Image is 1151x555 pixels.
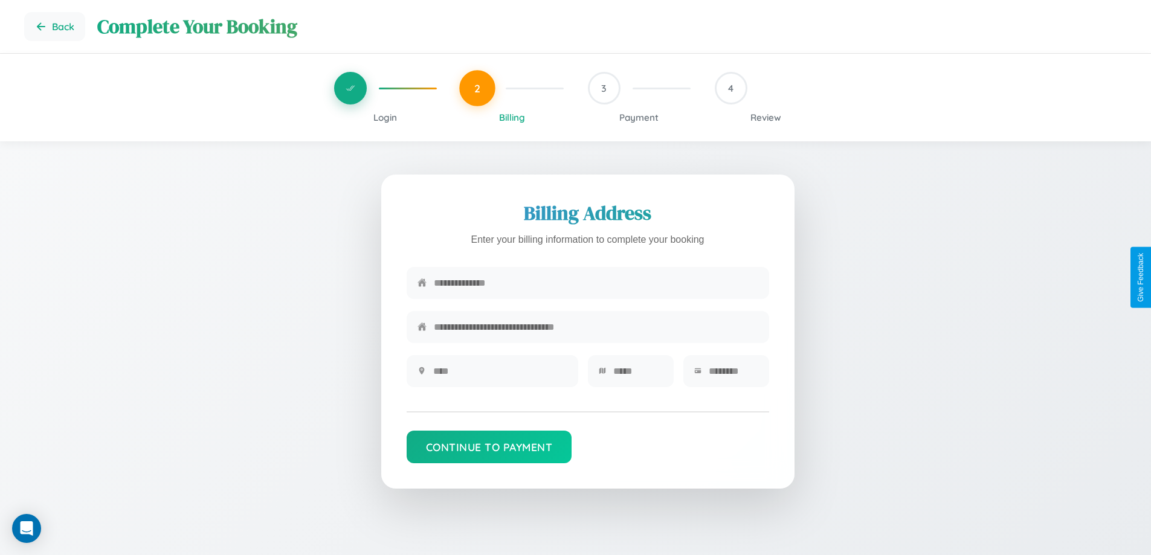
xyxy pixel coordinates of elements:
div: Give Feedback [1136,253,1145,302]
span: Payment [619,112,659,123]
span: Billing [499,112,525,123]
p: Enter your billing information to complete your booking [407,231,769,249]
span: 2 [474,82,480,95]
h1: Complete Your Booking [97,13,1127,40]
span: Login [373,112,397,123]
div: Open Intercom Messenger [12,514,41,543]
button: Continue to Payment [407,431,572,463]
button: Go back [24,12,85,41]
span: Review [750,112,781,123]
span: 4 [728,82,733,94]
h2: Billing Address [407,200,769,226]
span: 3 [601,82,607,94]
